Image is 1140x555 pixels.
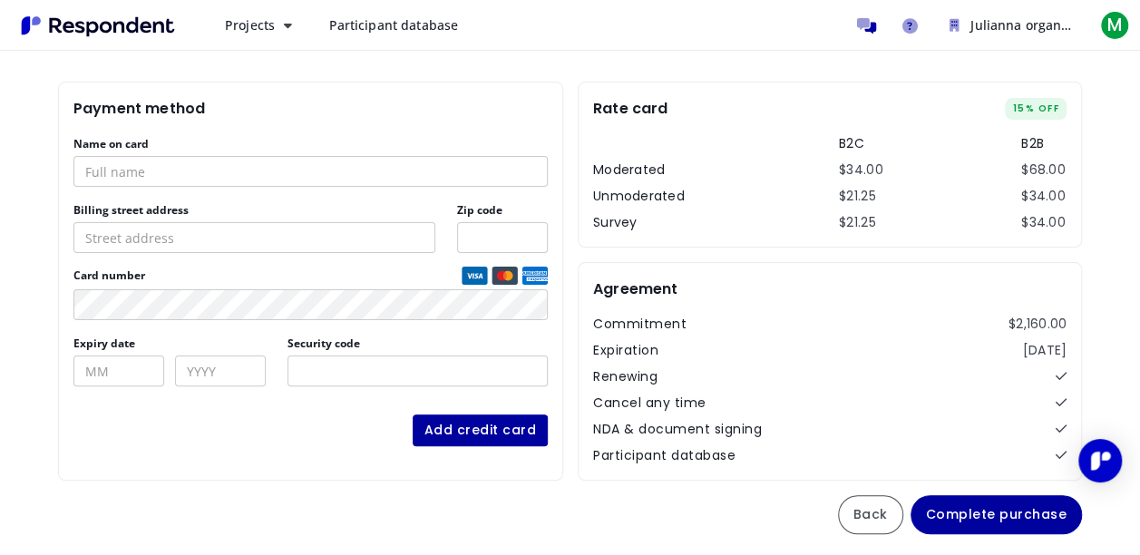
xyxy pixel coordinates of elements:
div: Open Intercom Messenger [1078,439,1122,482]
img: Respondent [15,11,181,41]
dd: [DATE] [1023,341,1067,360]
input: YYYY [175,355,266,386]
input: Street address [73,222,435,253]
dt: Cancel any time [593,394,706,413]
label: Billing street address [73,203,189,218]
input: Full name [73,156,548,187]
label: Security code [287,336,360,351]
button: Projects [210,9,307,42]
dt: Commitment [593,315,687,334]
td: $21.25 [839,213,884,232]
button: M [1096,9,1133,42]
dt: Participant database [593,446,736,465]
th: B2B [1021,134,1067,153]
td: $34.00 [839,161,884,180]
td: $21.25 [839,187,884,206]
td: $34.00 [1021,213,1067,232]
label: Expiry date [73,336,135,351]
dt: NDA & document signing [593,420,762,439]
a: Help and support [892,7,928,44]
td: $68.00 [1021,161,1067,180]
a: Participant database [314,9,473,42]
span: Card number [73,268,458,283]
button: Julianna organization Team [935,9,1089,42]
button: Complete purchase [911,495,1083,534]
th: B2C [839,134,884,153]
button: Back [838,495,903,534]
label: Zip code [457,203,502,218]
span: Projects [225,16,275,34]
img: visa credit card logo [462,267,488,285]
th: Survey [593,213,702,232]
th: Moderated [593,161,702,180]
h2: Payment method [73,97,205,120]
label: Name on card [73,137,149,151]
img: mastercard credit card logo [492,267,518,285]
h2: Rate card [593,97,667,120]
th: Unmoderated [593,187,702,206]
td: $34.00 [1021,187,1067,206]
span: Participant database [328,16,458,34]
input: MM [73,355,164,386]
button: Add credit card [413,414,549,446]
dt: Expiration [593,341,658,360]
span: M [1100,11,1129,40]
dt: Renewing [593,367,658,386]
h2: Agreement [593,277,677,300]
span: 15% OFF [1005,98,1067,120]
a: Message participants [848,7,884,44]
dd: $2,160.00 [1008,315,1067,334]
img: amex credit card logo [521,267,548,285]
